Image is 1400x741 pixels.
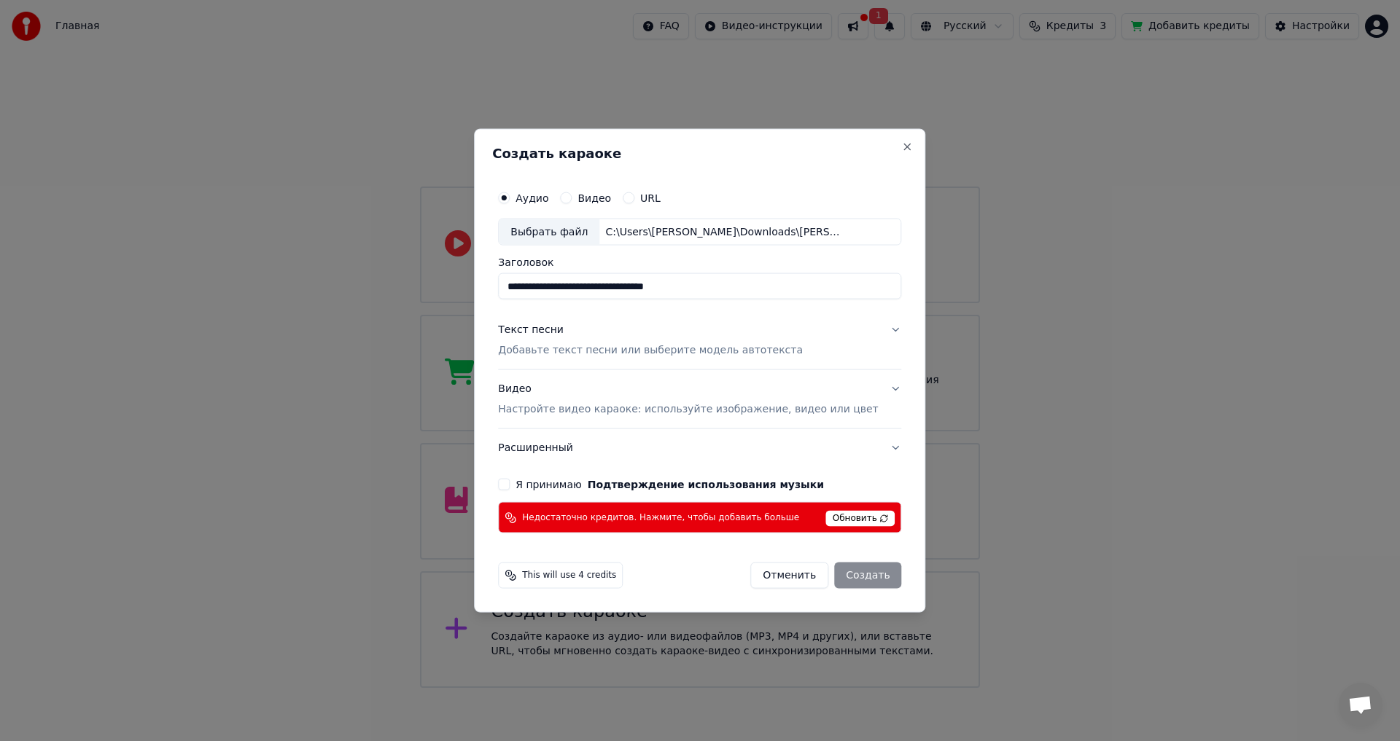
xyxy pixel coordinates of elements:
div: Выбрать файл [499,219,599,245]
label: Я принимаю [516,479,824,490]
button: Отменить [750,562,828,589]
button: Расширенный [498,429,901,467]
button: Текст песниДобавьте текст песни или выберите модель автотекста [498,311,901,369]
div: C:\Users\[PERSON_NAME]\Downloads\[PERSON_NAME] - Never Gonna Give You Up.mp3 [599,224,847,239]
label: URL [640,192,661,203]
span: This will use 4 credits [522,570,616,581]
p: Настройте видео караоке: используйте изображение, видео или цвет [498,402,878,417]
span: Недостаточно кредитов. Нажмите, чтобы добавить больше [522,511,799,523]
label: Заголовок [498,257,901,267]
div: Видео [498,382,878,417]
h2: Создать караоке [492,146,907,160]
div: Текст песни [498,323,564,337]
span: Обновить [826,511,895,527]
button: ВидеоНастройте видео караоке: используйте изображение, видео или цвет [498,370,901,428]
button: Я принимаю [588,479,824,490]
p: Добавьте текст песни или выберите модель автотекста [498,343,803,358]
label: Аудио [516,192,548,203]
label: Видео [577,192,611,203]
